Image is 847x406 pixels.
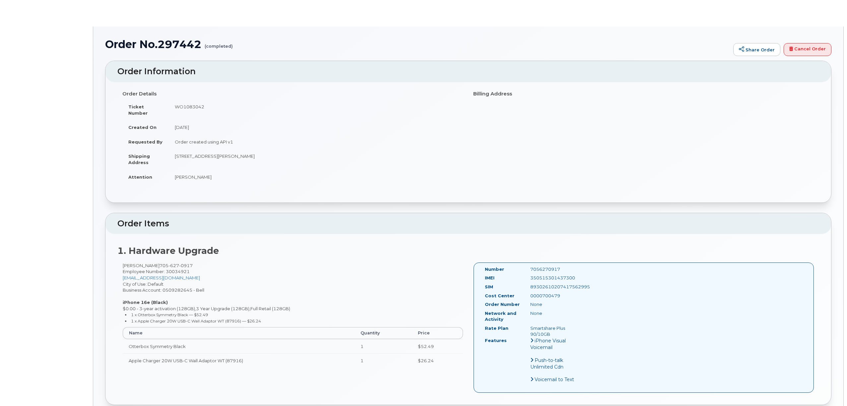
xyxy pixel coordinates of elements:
[128,139,163,145] strong: Requested By
[525,284,589,290] div: 89302610207417562995
[117,67,819,76] h2: Order Information
[485,337,507,344] label: Features
[485,301,520,308] label: Order Number
[179,263,193,268] span: 0917
[525,275,589,281] div: 350515301437300
[525,266,589,272] div: 7056270917
[123,327,355,339] th: Name
[123,269,190,274] span: Employee Number: 30034921
[169,135,463,149] td: Order created using API v1
[530,357,563,370] span: Push-to-talk Unlimited Cdn
[485,293,514,299] label: Cost Center
[412,339,463,354] td: $52.49
[485,284,493,290] label: SIM
[160,263,193,268] span: 705
[169,170,463,184] td: [PERSON_NAME]
[485,310,520,322] label: Network and Activity
[123,275,200,280] a: [EMAIL_ADDRESS][DOMAIN_NAME]
[485,266,504,272] label: Number
[412,327,463,339] th: Price
[525,325,589,337] div: Smartshare Plus 90/10GB
[128,125,157,130] strong: Created On
[117,219,819,228] h2: Order Items
[169,149,463,169] td: [STREET_ADDRESS][PERSON_NAME]
[525,293,589,299] div: 0000700479
[485,325,508,331] label: Rate Plan
[733,43,780,56] a: Share Order
[123,300,168,305] strong: iPhone 16e (Black)
[355,327,412,339] th: Quantity
[131,319,261,323] small: 1 x Apple Charger 20W USB-C Wall Adaptor WT (87916) — $26.24
[525,301,589,308] div: None
[131,312,208,317] small: 1 x Otterbox Symmetry Black — $52.49
[128,104,148,116] strong: Ticket Number
[123,339,355,354] td: Otterbox Symmetry Black
[122,91,463,97] h4: Order Details
[128,153,150,165] strong: Shipping Address
[535,377,574,382] span: Voicemail to Text
[412,353,463,368] td: $26.24
[473,91,814,97] h4: Billing Address
[117,245,219,256] strong: 1. Hardware Upgrade
[168,263,179,268] span: 627
[355,353,412,368] td: 1
[205,38,233,49] small: (completed)
[105,38,730,50] h1: Order No.297442
[485,275,494,281] label: IMEI
[530,338,566,350] span: iPhone Visual Voicemail
[525,310,589,317] div: None
[355,339,412,354] td: 1
[123,353,355,368] td: Apple Charger 20W USB-C Wall Adaptor WT (87916)
[169,99,463,120] td: WO1083042
[169,120,463,135] td: [DATE]
[784,43,831,56] a: Cancel Order
[117,262,468,374] div: [PERSON_NAME] City of Use: Default Business Account: 0509282645 - Bell $0.00 - 3-year activation ...
[128,174,152,180] strong: Attention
